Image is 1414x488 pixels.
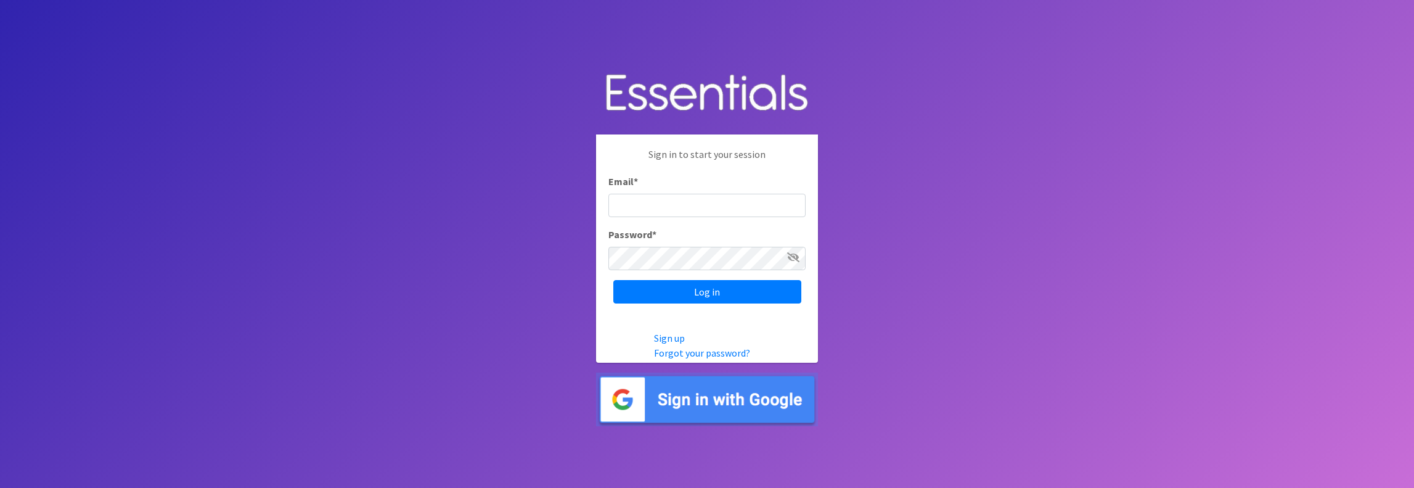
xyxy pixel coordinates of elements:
[608,147,806,174] p: Sign in to start your session
[634,175,638,188] abbr: required
[596,373,818,426] img: Sign in with Google
[608,174,638,189] label: Email
[652,228,656,241] abbr: required
[654,332,685,344] a: Sign up
[608,227,656,242] label: Password
[613,280,801,304] input: Log in
[596,62,818,125] img: Human Essentials
[654,347,750,359] a: Forgot your password?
